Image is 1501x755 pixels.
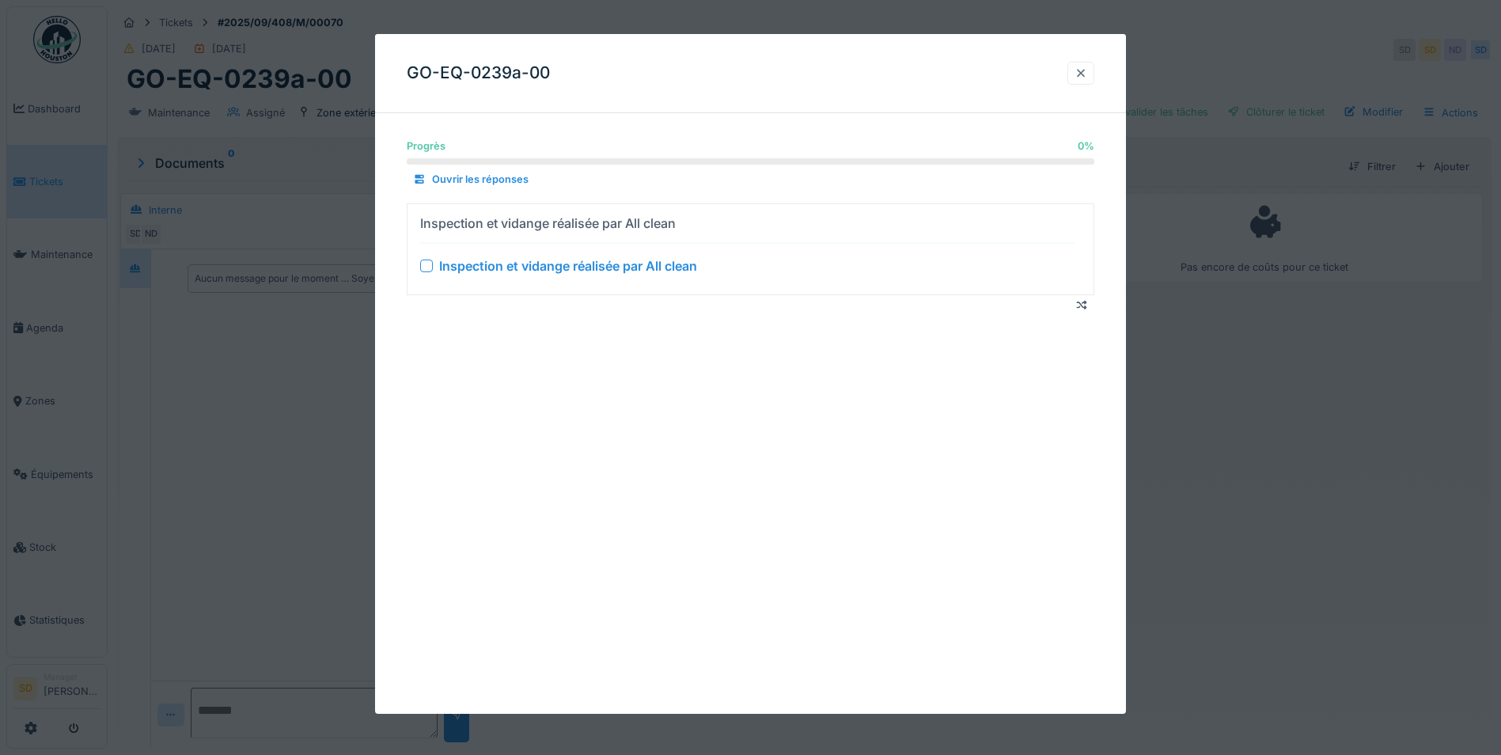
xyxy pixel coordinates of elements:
[407,158,1094,165] progress: 0 %
[407,169,535,190] div: Ouvrir les réponses
[407,63,550,83] h3: GO-EQ-0239a-00
[439,256,697,275] div: Inspection et vidange réalisée par All clean
[1078,138,1094,154] div: 0 %
[407,138,445,154] div: Progrès
[414,210,1087,287] summary: Inspection et vidange réalisée par All clean Inspection et vidange réalisée par All clean
[420,213,676,232] div: Inspection et vidange réalisée par All clean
